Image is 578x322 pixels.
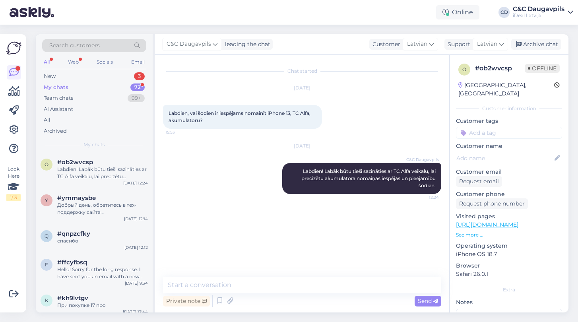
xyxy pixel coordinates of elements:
div: [DATE] 17:44 [123,309,148,315]
span: Latvian [477,40,497,48]
p: Customer tags [456,117,562,125]
div: Support [444,40,470,48]
div: [DATE] [163,84,441,91]
div: All [42,57,51,67]
a: C&C DaugavpilsiDeal Latvija [513,6,573,19]
div: Customer information [456,105,562,112]
input: Add name [456,154,553,163]
span: Labdien! Labāk būtu tieši sazināties ar TC Alfa veikalu, lai precizētu akumulatora nomaiņas iespē... [301,168,437,188]
span: #ffcyfbsq [57,259,87,266]
p: Operating system [456,242,562,250]
div: AI Assistant [44,105,73,113]
div: Look Here [6,165,21,201]
p: Customer phone [456,190,562,198]
div: [DATE] [163,142,441,149]
span: Latvian [407,40,427,48]
span: #ob2wvcsp [57,159,93,166]
span: #kh9lvtgv [57,295,88,302]
div: Customer [369,40,400,48]
span: C&C Daugavpils [406,157,439,163]
div: При покупке 17 про [57,302,148,309]
div: # ob2wvcsp [475,64,525,73]
span: Send [418,297,438,305]
span: 15:53 [165,129,195,135]
span: #qnpzcfky [57,230,90,237]
p: Safari 26.0.1 [456,270,562,278]
input: Add a tag [456,127,562,139]
div: Labdien! Labāk būtu tieši sazināties ar TC Alfa veikalu, lai precizētu akumulatora nomaiņas iespē... [57,166,148,180]
div: Chat started [163,68,441,75]
div: спасибо [57,237,148,244]
div: My chats [44,83,68,91]
div: New [44,72,56,80]
span: C&C Daugavpils [167,40,211,48]
div: Archive chat [511,39,561,50]
div: Team chats [44,94,73,102]
div: Request phone number [456,198,528,209]
span: f [45,262,48,268]
span: Search customers [49,41,100,50]
div: Email [130,57,146,67]
div: leading the chat [222,40,270,48]
div: 72 [130,83,145,91]
p: Customer email [456,168,562,176]
span: o [462,66,466,72]
div: Добрый день, обратитесь в тех-поддержку сайта [PHONE_NUMBER] izvēloties #1 или [EMAIL_ADDRESS][DO... [57,202,148,216]
div: 3 [134,72,145,80]
span: q [45,233,48,239]
div: Socials [95,57,114,67]
img: Askly Logo [6,41,21,56]
span: k [45,297,48,303]
div: [DATE] 12:14 [124,216,148,222]
div: Request email [456,176,502,187]
span: y [45,197,48,203]
span: My chats [83,141,105,148]
p: See more ... [456,231,562,239]
a: [URL][DOMAIN_NAME] [456,221,518,228]
p: Visited pages [456,212,562,221]
div: 1 / 3 [6,194,21,201]
div: Hello! Sorry for the long response. I have sent you an email with a new order along with shipping... [57,266,148,280]
p: Notes [456,298,562,306]
div: Online [436,5,479,19]
div: All [44,116,50,124]
div: iDeal Latvija [513,12,564,19]
p: iPhone OS 18.7 [456,250,562,258]
p: Browser [456,262,562,270]
p: Customer name [456,142,562,150]
div: Web [66,57,80,67]
div: [DATE] 12:12 [124,244,148,250]
span: Labdien, vai šodien ir iespējams nomainīt iPhone 13, TC Alfa, akumulatoru? [169,110,312,123]
div: CD [498,7,510,18]
span: Offline [525,64,560,73]
div: [GEOGRAPHIC_DATA], [GEOGRAPHIC_DATA] [458,81,554,98]
div: Private note [163,296,210,306]
span: #ymmaysbe [57,194,96,202]
div: 99+ [128,94,145,102]
div: [DATE] 12:24 [123,180,148,186]
div: Extra [456,286,562,293]
span: o [45,161,48,167]
div: C&C Daugavpils [513,6,564,12]
span: 12:24 [409,194,439,200]
div: [DATE] 9:34 [125,280,148,286]
div: Archived [44,127,67,135]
